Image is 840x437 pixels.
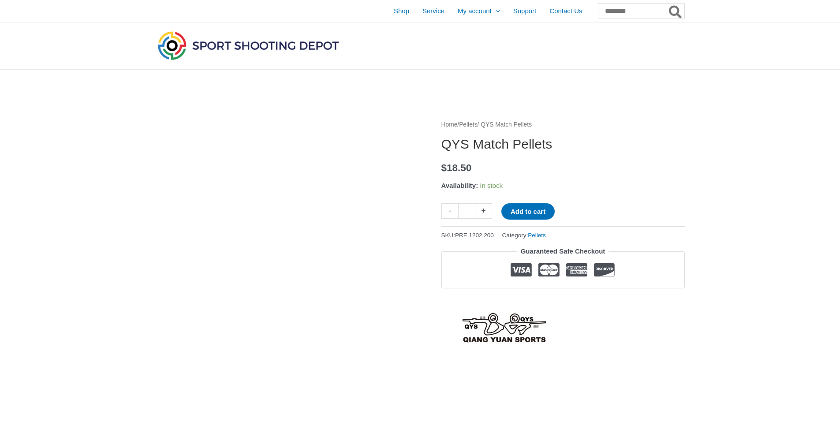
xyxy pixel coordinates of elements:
img: Sport Shooting Depot [156,29,341,62]
button: Search [667,4,684,19]
legend: Guaranteed Safe Checkout [517,245,609,258]
span: Category: [502,230,546,241]
bdi: 18.50 [441,162,472,173]
a: QYS [441,312,568,344]
button: Add to cart [501,203,555,220]
a: View full-screen image gallery [398,126,414,142]
a: Pellets [528,232,546,239]
h1: QYS Match Pellets [441,136,685,152]
span: SKU: [441,230,494,241]
span: $ [441,162,447,173]
span: Availability: [441,182,478,189]
nav: Breadcrumb [441,119,685,131]
input: Product quantity [458,203,475,219]
a: Pellets [459,121,477,128]
a: - [441,203,458,219]
a: + [475,203,492,219]
a: Home [441,121,458,128]
img: QYS Match Pellets [156,119,420,384]
iframe: Customer reviews powered by Trustpilot [441,295,685,306]
span: PRE.1202.200 [455,232,494,239]
span: In stock [480,182,503,189]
